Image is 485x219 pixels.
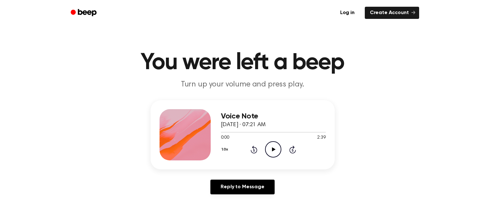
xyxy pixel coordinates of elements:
span: [DATE] · 07:21 AM [221,122,266,128]
a: Beep [66,7,102,19]
span: 2:39 [317,134,325,141]
a: Create Account [365,7,419,19]
p: Turn up your volume and press play. [120,79,365,90]
h3: Voice Note [221,112,326,121]
h1: You were left a beep [79,51,406,74]
a: Log in [334,5,361,20]
button: 1.0x [221,144,231,155]
a: Reply to Message [210,180,274,194]
span: 0:00 [221,134,229,141]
